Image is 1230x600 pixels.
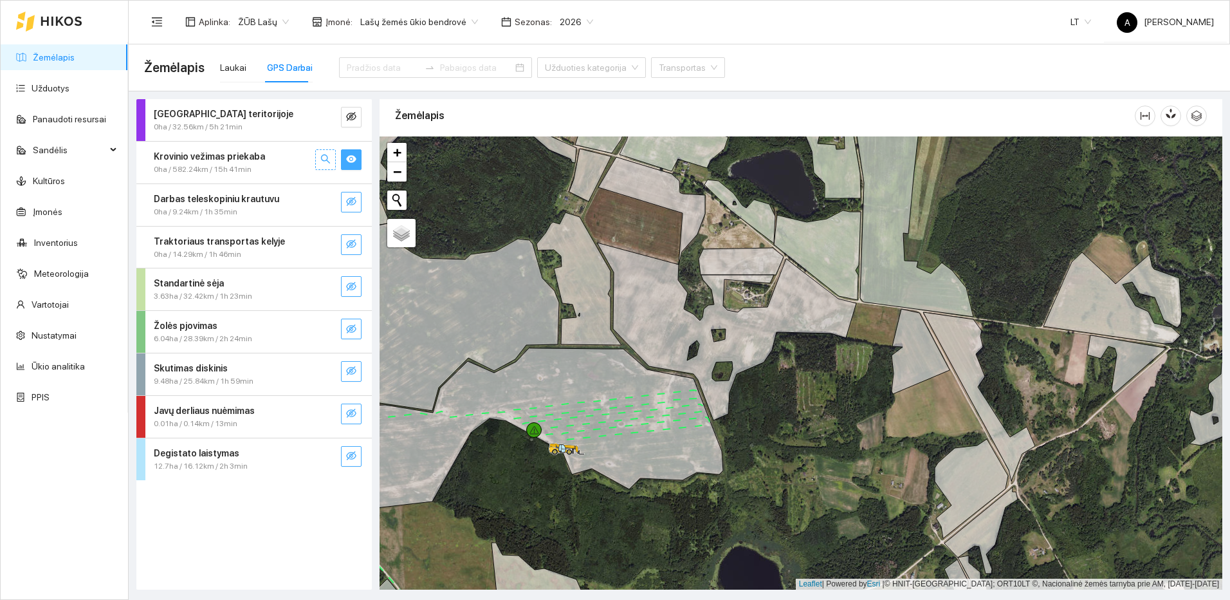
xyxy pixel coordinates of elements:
div: [GEOGRAPHIC_DATA] teritorijoje0ha / 32.56km / 5h 21mineye-invisible [136,99,372,141]
span: [PERSON_NAME] [1117,17,1214,27]
button: column-width [1135,106,1155,126]
span: 3.63ha / 32.42km / 1h 23min [154,290,252,303]
span: to [425,62,435,73]
span: ŽŪB Lašų [238,12,289,32]
strong: Žolės pjovimas [154,321,217,331]
div: Traktoriaus transportas kelyje0ha / 14.29km / 1h 46mineye-invisible [136,227,372,268]
button: search [315,149,336,170]
a: Nustatymai [32,330,77,341]
a: Kultūros [33,176,65,186]
strong: [GEOGRAPHIC_DATA] teritorijoje [154,109,293,119]
span: eye-invisible [346,196,356,209]
span: eye-invisible [346,451,356,463]
span: 0.01ha / 0.14km / 13min [154,418,237,430]
button: eye-invisible [341,234,362,255]
strong: Degistato laistymas [154,448,239,458]
strong: Javų derliaus nuėmimas [154,406,255,416]
button: eye-invisible [341,404,362,424]
div: GPS Darbai [267,61,313,75]
span: layout [185,17,196,27]
button: eye-invisible [341,276,362,297]
span: + [393,144,401,160]
span: 0ha / 9.24km / 1h 35min [154,206,237,218]
span: 12.7ha / 16.12km / 2h 3min [154,460,248,473]
span: eye-invisible [346,366,356,378]
span: calendar [501,17,511,27]
strong: Standartinė sėja [154,278,224,288]
span: eye-invisible [346,408,356,420]
span: Lašų žemės ūkio bendrovė [360,12,478,32]
div: Standartinė sėja3.63ha / 32.42km / 1h 23mineye-invisible [136,268,372,310]
span: Įmonė : [326,15,353,29]
div: Krovinio vežimas priekaba0ha / 582.24km / 15h 41minsearcheye [136,142,372,183]
span: swap-right [425,62,435,73]
a: Zoom out [387,162,407,182]
a: Įmonės [33,207,62,217]
input: Pabaigos data [440,61,513,75]
div: Darbas teleskopiniu krautuvu0ha / 9.24km / 1h 35mineye-invisible [136,184,372,226]
a: Zoom in [387,143,407,162]
span: eye-invisible [346,239,356,251]
div: Degistato laistymas12.7ha / 16.12km / 2h 3mineye-invisible [136,438,372,480]
span: 9.48ha / 25.84km / 1h 59min [154,375,253,388]
span: A [1124,12,1130,33]
span: eye [346,154,356,166]
button: menu-fold [144,9,170,35]
span: − [393,164,401,180]
strong: Skutimas diskinis [154,363,228,373]
span: Sezonas : [515,15,552,29]
a: PPIS [32,392,50,402]
span: menu-fold [151,16,163,28]
span: 2026 [560,12,593,32]
span: Žemėlapis [144,57,205,78]
a: Vartotojai [32,299,69,310]
strong: Darbas teleskopiniu krautuvu [154,194,279,204]
span: 6.04ha / 28.39km / 2h 24min [154,333,252,345]
div: Žemėlapis [395,97,1135,134]
div: Žolės pjovimas6.04ha / 28.39km / 2h 24mineye-invisible [136,311,372,353]
span: search [320,154,331,166]
a: Meteorologija [34,268,89,279]
div: Javų derliaus nuėmimas0.01ha / 0.14km / 13mineye-invisible [136,396,372,438]
div: | Powered by © HNIT-[GEOGRAPHIC_DATA]; ORT10LT ©, Nacionalinė žemės tarnyba prie AM, [DATE]-[DATE] [796,579,1222,590]
span: eye-invisible [346,281,356,294]
span: | [883,579,885,588]
a: Ūkio analitika [32,361,85,371]
span: Sandėlis [33,137,106,163]
span: 0ha / 582.24km / 15h 41min [154,164,252,176]
div: Laukai [220,61,246,75]
a: Leaflet [799,579,822,588]
span: Aplinka : [199,15,230,29]
div: Skutimas diskinis9.48ha / 25.84km / 1h 59mineye-invisible [136,353,372,395]
button: eye-invisible [341,192,362,212]
input: Pradžios data [347,61,419,75]
button: eye-invisible [341,446,362,467]
a: Inventorius [34,238,78,248]
button: Initiate a new search [387,191,407,210]
strong: Traktoriaus transportas kelyje [154,236,285,247]
span: column-width [1135,111,1155,121]
a: Užduotys [32,83,69,93]
button: eye-invisible [341,107,362,127]
a: Žemėlapis [33,52,75,62]
span: eye-invisible [346,111,356,124]
span: eye-invisible [346,324,356,336]
span: 0ha / 14.29km / 1h 46min [154,248,241,261]
a: Esri [867,579,881,588]
button: eye [341,149,362,170]
span: 0ha / 32.56km / 5h 21min [154,121,243,133]
button: eye-invisible [341,361,362,382]
button: eye-invisible [341,319,362,339]
strong: Krovinio vežimas priekaba [154,151,265,162]
a: Layers [387,219,416,247]
span: shop [312,17,322,27]
a: Panaudoti resursai [33,114,106,124]
span: LT [1070,12,1091,32]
